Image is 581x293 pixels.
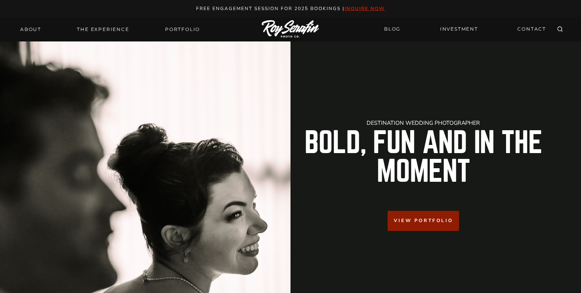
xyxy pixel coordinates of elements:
span: View Portfolio [394,217,453,224]
a: About [16,24,46,35]
a: BLOG [379,22,405,36]
a: CONTACT [513,22,551,36]
p: Free engagement session for 2025 Bookings | [9,5,573,13]
nav: Primary Navigation [16,24,205,35]
a: View Portfolio [388,211,459,231]
nav: Secondary Navigation [379,22,551,36]
button: View Search Form [555,24,565,35]
a: THE EXPERIENCE [72,24,134,35]
h1: Destination Wedding Photographer [297,120,550,126]
a: INVESTMENT [435,22,483,36]
a: inquire now [344,5,385,12]
a: Portfolio [160,24,205,35]
img: Logo of Roy Serafin Photo Co., featuring stylized text in white on a light background, representi... [262,20,319,38]
h2: Bold, Fun And in the Moment [297,129,550,186]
